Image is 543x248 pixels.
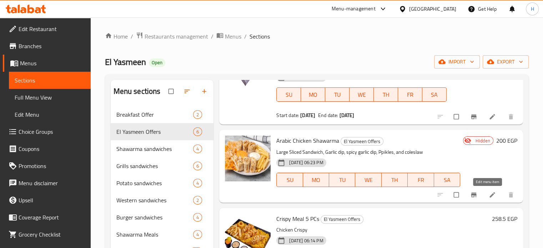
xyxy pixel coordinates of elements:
[111,140,214,157] div: Shawarma sandwiches4
[355,173,381,187] button: WE
[377,90,395,100] span: TH
[116,145,193,153] span: Shawarma sandwiches
[15,93,85,102] span: Full Menu View
[340,111,355,120] b: [DATE]
[19,162,85,170] span: Promotions
[328,90,347,100] span: TU
[193,231,202,238] span: 4
[193,145,202,153] div: items
[332,5,376,13] div: Menu-management
[20,59,85,67] span: Menus
[276,173,303,187] button: SU
[244,32,247,41] li: /
[276,148,460,157] p: Large Sliced Sandwich, Garlic dip, spicy garlic dip, Ppikles, and coleslaw
[193,127,202,136] div: items
[3,174,91,192] a: Menu disclaimer
[193,111,202,118] span: 2
[483,55,529,69] button: export
[401,90,419,100] span: FR
[111,174,214,192] div: Potato sandwiches4
[116,179,193,187] span: Potato sandwiches
[193,179,202,187] div: items
[193,213,202,222] div: items
[111,209,214,226] div: Burger sandwiches4
[489,113,497,120] a: Edit menu item
[19,145,85,153] span: Coupons
[149,59,165,67] div: Open
[440,57,474,66] span: import
[503,187,520,203] button: delete
[111,192,214,209] div: Western sandwiches2
[303,173,329,187] button: MO
[276,213,319,224] span: Crispy Meal 5 PCs
[15,110,85,119] span: Edit Menu
[321,215,363,224] div: El Yasmeen Offers
[3,37,91,55] a: Branches
[105,32,128,41] a: Home
[531,5,534,13] span: H
[19,196,85,204] span: Upsell
[276,226,489,234] p: Chicken Crispy
[325,87,350,102] button: TU
[301,87,325,102] button: MO
[384,175,405,185] span: TH
[111,226,214,243] div: Shawarma Meals4
[496,136,517,146] h6: 200 EGP
[250,32,270,41] span: Sections
[332,175,352,185] span: TU
[352,90,371,100] span: WE
[193,146,202,152] span: 4
[9,89,91,106] a: Full Menu View
[225,136,271,181] img: Arabic Chicken Shawarma
[216,32,241,41] a: Menus
[116,162,193,170] span: Grills sandwiches
[116,110,193,119] span: Breakfast Offer
[408,173,434,187] button: FR
[193,128,202,135] span: 6
[136,32,208,41] a: Restaurants management
[19,230,85,239] span: Grocery Checklist
[466,187,483,203] button: Branch-specific-item
[321,215,363,223] span: El Yasmeen Offers
[116,213,193,222] span: Burger sandwiches
[3,20,91,37] a: Edit Restaurant
[466,109,483,125] button: Branch-specific-item
[358,175,378,185] span: WE
[286,237,326,244] span: [DATE] 06:14 PM
[280,175,300,185] span: SU
[422,87,447,102] button: SA
[3,209,91,226] a: Coverage Report
[116,230,193,239] span: Shawarma Meals
[488,57,523,66] span: export
[434,55,480,69] button: import
[3,55,91,72] a: Menus
[19,213,85,222] span: Coverage Report
[9,106,91,123] a: Edit Menu
[145,32,208,41] span: Restaurants management
[409,5,456,13] div: [GEOGRAPHIC_DATA]
[131,32,133,41] li: /
[19,42,85,50] span: Branches
[105,54,146,70] span: El Yasmeen
[411,175,431,185] span: FR
[164,85,179,98] span: Select all sections
[15,76,85,85] span: Sections
[149,60,165,66] span: Open
[306,175,326,185] span: MO
[116,196,193,204] div: Western sandwiches
[193,197,202,204] span: 2
[193,163,202,169] span: 6
[193,110,202,119] div: items
[19,25,85,33] span: Edit Restaurant
[3,140,91,157] a: Coupons
[280,90,298,100] span: SU
[111,123,214,140] div: El Yasmeen Offers6
[193,180,202,187] span: 4
[437,175,457,185] span: SA
[3,192,91,209] a: Upsell
[105,32,529,41] nav: breadcrumb
[211,32,213,41] li: /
